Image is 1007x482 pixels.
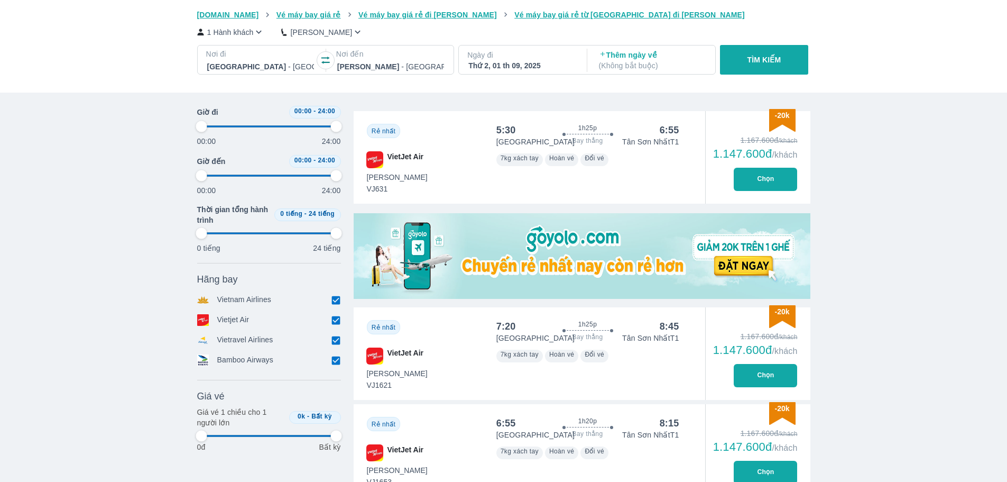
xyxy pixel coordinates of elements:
span: - [313,157,316,164]
span: - [313,107,316,115]
span: Giờ đến [197,156,226,167]
span: /khách [772,443,797,452]
div: 1.167.600đ [713,135,798,145]
span: -20k [774,404,789,413]
span: -20k [774,307,789,316]
button: [PERSON_NAME] [281,26,363,38]
span: VJ1621 [367,380,428,390]
p: 0đ [197,442,206,452]
span: 7kg xách tay [501,351,539,358]
span: 1h20p [578,417,597,425]
span: 00:00 [294,157,312,164]
span: VJ631 [367,184,428,194]
p: Nơi đi [206,49,315,59]
span: 00:00 [294,107,312,115]
div: Thứ 2, 01 th 09, 2025 [468,60,575,71]
p: [PERSON_NAME] [290,27,352,38]
span: - [304,210,307,217]
span: Rẻ nhất [372,421,395,428]
p: Tân Sơn Nhất T1 [622,137,679,147]
span: -20k [774,111,789,120]
div: 7:20 [496,320,516,333]
div: 5:30 [496,124,516,137]
div: 8:45 [660,320,679,333]
span: Bất kỳ [311,413,332,420]
p: 24:00 [322,136,341,147]
p: [GEOGRAPHIC_DATA] [496,137,575,147]
p: ( Không bắt buộc ) [599,60,706,71]
p: [GEOGRAPHIC_DATA] [496,430,575,440]
div: 1.147.600đ [713,344,798,357]
p: 00:00 [197,185,216,196]
span: Vé máy bay giá rẻ từ [GEOGRAPHIC_DATA] đi [PERSON_NAME] [514,11,745,19]
span: Rẻ nhất [372,324,395,331]
img: discount [769,402,796,425]
span: 1h25p [578,124,597,132]
span: 24:00 [318,157,335,164]
span: /khách [772,150,797,159]
span: /khách [772,347,797,356]
span: Rẻ nhất [372,128,395,135]
img: VJ [366,348,383,365]
span: Hãng bay [197,273,238,286]
div: 1.147.600đ [713,148,798,160]
span: 1h25p [578,320,597,329]
span: 0k [298,413,305,420]
p: Thêm ngày về [599,50,706,71]
button: Chọn [734,168,797,191]
span: VietJet Air [387,151,423,168]
p: Bamboo Airways [217,354,273,366]
span: Hoàn vé [549,448,575,455]
p: 1 Hành khách [207,27,254,38]
div: 1.147.600đ [713,441,798,453]
span: Đổi vé [585,351,604,358]
span: 24:00 [318,107,335,115]
p: Giá vé 1 chiều cho 1 người lớn [197,407,285,428]
button: TÌM KIẾM [720,45,808,75]
p: Bất kỳ [319,442,340,452]
span: Giờ đi [197,107,218,117]
img: discount [769,109,796,132]
span: Hoàn vé [549,351,575,358]
p: Tân Sơn Nhất T1 [622,333,679,343]
div: 8:15 [660,417,679,430]
span: Thời gian tổng hành trình [197,204,270,225]
p: Vietravel Airlines [217,334,273,346]
span: Giá vé [197,390,225,403]
span: [DOMAIN_NAME] [197,11,259,19]
img: media-0 [354,213,810,299]
p: Nơi đến [336,49,445,59]
span: [PERSON_NAME] [367,368,428,379]
p: 24 tiếng [313,243,340,253]
img: discount [769,305,796,328]
span: Hoàn vé [549,154,575,162]
span: VietJet Air [387,348,423,365]
span: [PERSON_NAME] [367,465,428,476]
div: 1.167.600đ [713,331,798,342]
p: Tân Sơn Nhất T1 [622,430,679,440]
span: 24 tiếng [309,210,335,217]
img: VJ [366,444,383,461]
span: VietJet Air [387,444,423,461]
p: Ngày đi [467,50,576,60]
img: VJ [366,151,383,168]
p: Vietnam Airlines [217,294,272,306]
span: 7kg xách tay [501,448,539,455]
span: 0 tiếng [280,210,302,217]
div: 1.167.600đ [713,428,798,439]
p: Vietjet Air [217,314,250,326]
p: 00:00 [197,136,216,147]
button: 1 Hành khách [197,26,265,38]
nav: breadcrumb [197,10,810,20]
span: Vé máy bay giá rẻ [276,11,341,19]
div: 6:55 [660,124,679,137]
span: 7kg xách tay [501,154,539,162]
p: [GEOGRAPHIC_DATA] [496,333,575,343]
p: TÌM KIẾM [747,54,781,65]
span: Đổi vé [585,448,604,455]
span: Vé máy bay giá rẻ đi [PERSON_NAME] [358,11,497,19]
span: - [307,413,309,420]
button: Chọn [734,364,797,387]
div: 6:55 [496,417,516,430]
span: Đổi vé [585,154,604,162]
